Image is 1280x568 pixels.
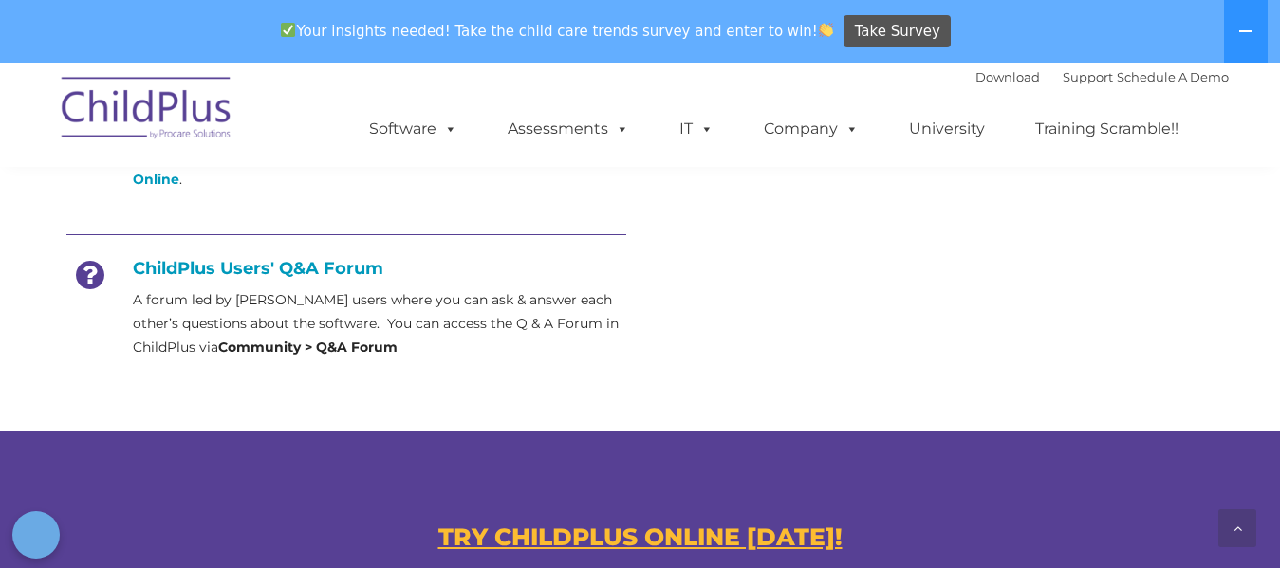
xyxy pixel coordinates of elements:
[975,69,1229,84] font: |
[844,15,951,48] a: Take Survey
[218,339,398,356] strong: Community > Q&A Forum
[52,64,242,158] img: ChildPlus by Procare Solutions
[1063,69,1113,84] a: Support
[438,522,843,551] a: TRY CHILDPLUS ONLINE [DATE]!
[975,69,1040,84] a: Download
[133,288,626,359] p: A forum led by [PERSON_NAME] users where you can ask & answer each other’s questions about the so...
[855,15,940,48] span: Take Survey
[1117,69,1229,84] a: Schedule A Demo
[1016,110,1197,148] a: Training Scramble!!
[273,12,842,49] span: Your insights needed! Take the child care trends survey and enter to win!
[66,258,626,279] h4: ChildPlus Users' Q&A Forum
[890,110,1004,148] a: University
[489,110,648,148] a: Assessments
[819,23,833,37] img: 👏
[281,23,295,37] img: ✅
[12,511,60,559] button: Cookies Settings
[350,110,476,148] a: Software
[745,110,878,148] a: Company
[660,110,733,148] a: IT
